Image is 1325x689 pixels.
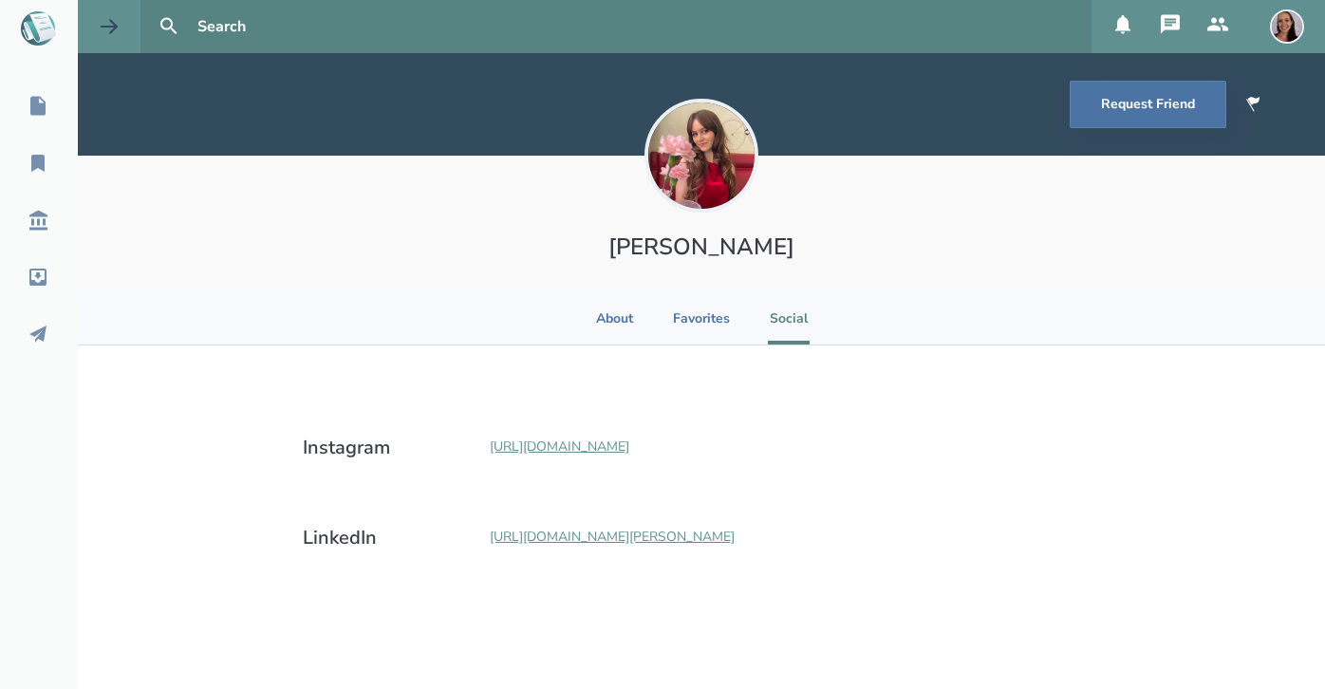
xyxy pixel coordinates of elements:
a: [URL][DOMAIN_NAME] [490,438,629,456]
li: Favorites [673,292,730,344]
button: Request Friend [1070,81,1226,128]
img: user_1644698712-crop.jpg [1270,9,1304,44]
li: About [593,292,635,344]
h2: Instagram [303,435,474,460]
img: user_1757479389-crop.jpg [644,99,758,213]
li: Social [768,292,810,344]
h1: [PERSON_NAME] [527,232,876,262]
h2: LinkedIn [303,525,474,550]
a: [URL][DOMAIN_NAME][PERSON_NAME] [490,528,735,546]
